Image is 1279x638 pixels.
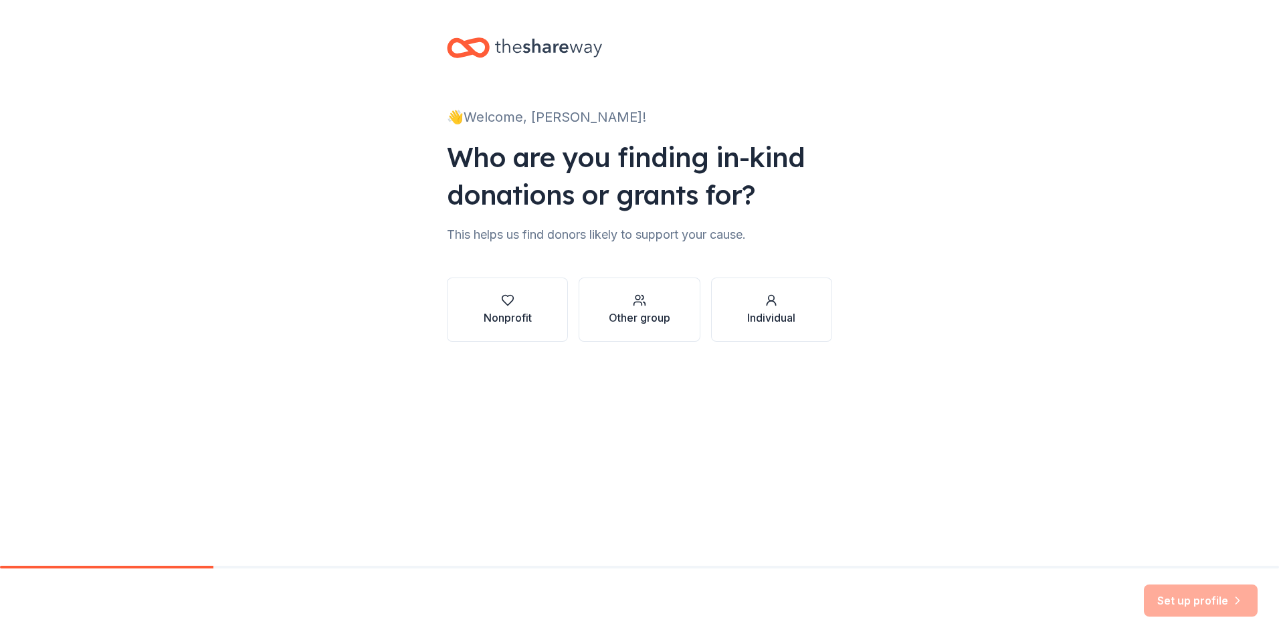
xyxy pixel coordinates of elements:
[447,138,832,213] div: Who are you finding in-kind donations or grants for?
[447,278,568,342] button: Nonprofit
[484,310,532,326] div: Nonprofit
[747,310,795,326] div: Individual
[447,106,832,128] div: 👋 Welcome, [PERSON_NAME]!
[711,278,832,342] button: Individual
[609,310,670,326] div: Other group
[579,278,700,342] button: Other group
[447,224,832,245] div: This helps us find donors likely to support your cause.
